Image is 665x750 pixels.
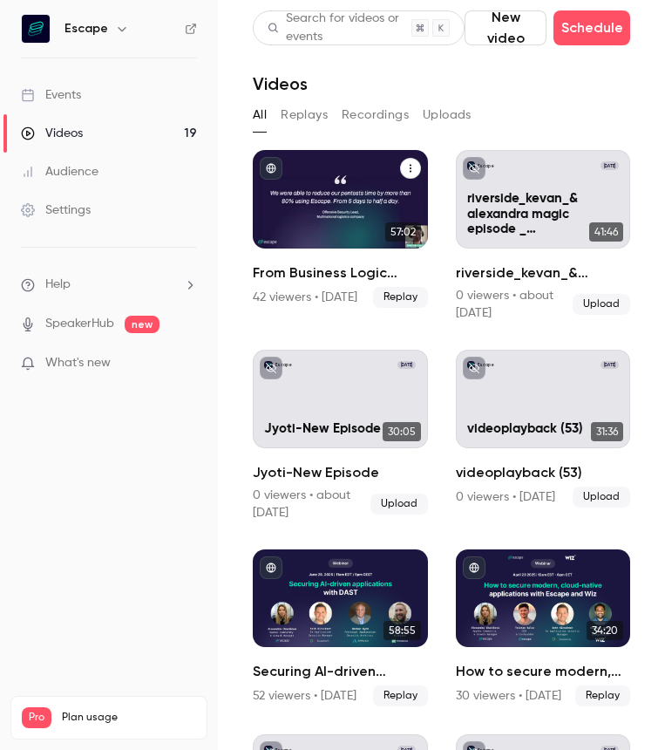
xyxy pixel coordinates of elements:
span: Upload [573,294,630,315]
p: riverside_kevan_& alexandra magic episode _ [DATE]_podcast___ [PERSON_NAME] [467,191,619,236]
img: Escape [22,15,50,43]
p: Escape [478,163,494,169]
span: 30:05 [383,422,421,441]
h2: Jyoti-New Episode [253,462,428,483]
a: 58:55Securing AI-driven applications with DAST52 viewers • [DATE]Replay [253,549,428,707]
button: published [260,556,282,579]
span: Upload [573,487,630,508]
div: 0 viewers • [DATE] [456,488,555,506]
a: 34:20How to secure modern, cloud-native applications with Escape and Wiz30 viewers • [DATE]Replay [456,549,631,707]
a: riverside_kevan_& alexandra magic episode _ jun 13, 2025_podcast___ kevan baEscape[DATE]riverside... [456,150,631,322]
a: SpeakerHub [45,315,114,333]
div: Search for videos or events [268,10,411,46]
span: [DATE] [601,161,619,170]
div: 0 viewers • about [DATE] [253,487,370,522]
li: From Business Logic Vulnerabilities to Actionable Insights: AI-powered Pentesting + ASM in Action [253,150,428,322]
p: Jyoti-New Episode [264,421,416,436]
span: Replay [373,287,428,308]
button: published [260,157,282,180]
span: Plan usage [62,711,196,725]
p: Escape [275,362,292,368]
div: 42 viewers • [DATE] [253,289,357,306]
h2: Securing AI-driven applications with DAST [253,661,428,682]
span: What's new [45,354,111,372]
span: Help [45,276,71,294]
a: 57:02From Business Logic Vulnerabilities to Actionable Insights: AI-powered Pentesting + ASM in A... [253,150,428,308]
div: Videos [21,125,83,142]
li: Securing AI-driven applications with DAST [253,549,428,707]
div: 0 viewers • about [DATE] [456,287,573,322]
li: help-dropdown-opener [21,276,197,294]
span: Replay [373,685,428,706]
button: unpublished [463,157,485,180]
iframe: Noticeable Trigger [176,356,197,372]
a: Jyoti-New EpisodeEscape[DATE]Jyoti-New Episode30:05Jyoti-New Episode0 viewers • about [DATE]Upload [253,350,428,522]
h2: How to secure modern, cloud-native applications with Escape and Wiz [456,661,631,682]
button: Replays [281,101,328,129]
h2: videoplayback (53) [456,462,631,483]
li: riverside_kevan_& alexandra magic episode _ jun 13, 2025_podcast___ kevan ba [456,150,631,322]
span: 41:46 [589,222,623,242]
span: 34:20 [587,621,623,640]
h1: Videos [253,73,308,94]
li: How to secure modern, cloud-native applications with Escape and Wiz [456,549,631,707]
button: New video [465,10,546,45]
button: unpublished [260,357,282,379]
div: Audience [21,163,98,181]
button: All [253,101,267,129]
p: videoplayback (53) [467,421,619,436]
button: Schedule [553,10,630,45]
div: Settings [21,201,91,219]
h2: riverside_kevan_& alexandra magic episode _ [DATE]_podcast___ [PERSON_NAME] [456,262,631,283]
span: Pro [22,707,51,728]
li: Jyoti-New Episode [253,350,428,522]
div: Events [21,86,81,104]
span: 31:36 [591,422,623,441]
h6: Escape [64,20,108,37]
span: 58:55 [383,621,421,640]
div: 30 viewers • [DATE] [456,687,561,705]
span: Upload [370,494,428,515]
span: new [125,316,159,333]
span: 57:02 [385,222,421,242]
a: videoplayback (53)Escape[DATE]videoplayback (53)31:36videoplayback (53)0 viewers • [DATE]Upload [456,350,631,508]
div: 52 viewers • [DATE] [253,687,356,705]
span: [DATE] [397,361,416,370]
span: Replay [575,685,630,706]
button: Recordings [342,101,409,129]
p: Escape [478,362,494,368]
button: Uploads [423,101,472,129]
h2: From Business Logic Vulnerabilities to Actionable Insights: AI-powered Pentesting + ASM in Action [253,262,428,283]
li: videoplayback (53) [456,350,631,522]
span: [DATE] [601,361,619,370]
button: unpublished [463,357,485,379]
button: published [463,556,485,579]
section: Videos [253,10,630,740]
